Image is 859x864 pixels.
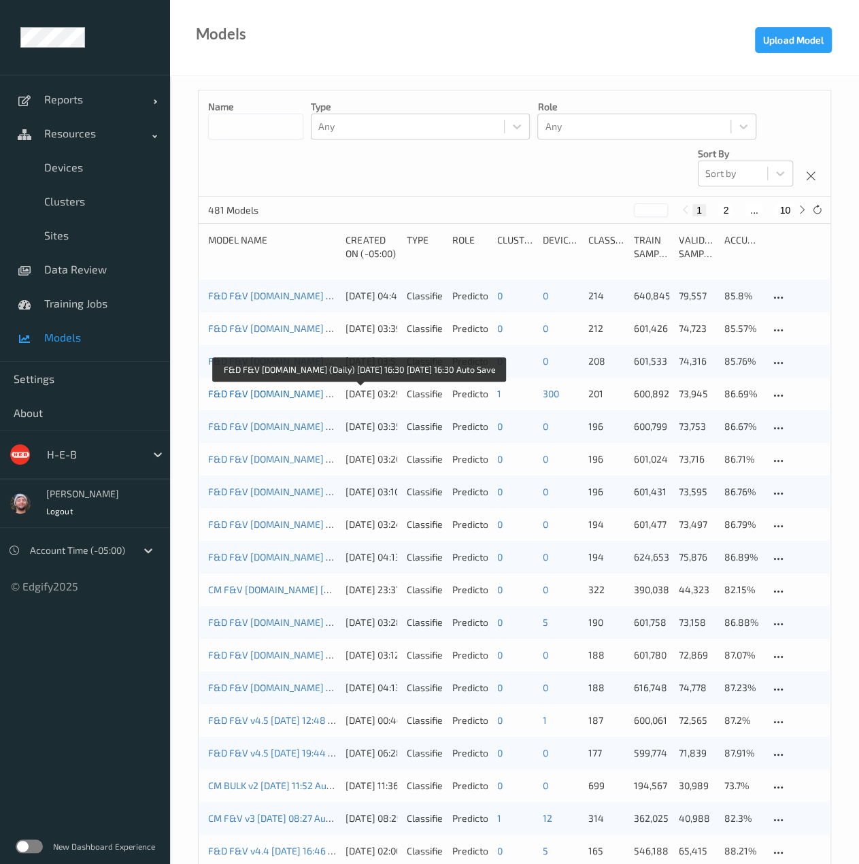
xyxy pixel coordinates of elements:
div: Predictor [452,322,488,335]
div: [DATE] 03:10:34 [346,485,397,499]
div: Predictor [452,452,488,466]
p: 44,323 [679,583,715,597]
a: 1 [497,388,501,399]
p: 390,038 [633,583,669,597]
a: 0 [543,584,548,595]
div: [DATE] 00:44:09 [346,714,397,727]
a: 0 [497,845,503,857]
p: 194 [588,518,624,531]
div: Classifier [407,550,443,564]
a: F&D F&V v4.5 [DATE] 12:48 Auto Save [208,714,371,726]
div: Type [407,233,443,261]
p: 177 [588,746,624,760]
p: 208 [588,354,624,368]
div: Classifier [407,681,443,695]
div: Role [452,233,488,261]
a: F&D F&V [DOMAIN_NAME] (Daily) [DATE] 16:30 [DATE] 16:30 Auto Save [208,290,510,301]
a: 0 [497,714,503,726]
p: 73,753 [679,420,715,433]
p: 86.71% [724,452,760,466]
p: Role [537,100,756,114]
div: Classifier [407,583,443,597]
p: 87.91% [724,746,760,760]
div: Predictor [452,289,488,303]
a: F&D F&V [DOMAIN_NAME] (Daily) [DATE] 16:30 [DATE] 16:30 Auto Save [208,682,510,693]
a: 0 [543,518,548,530]
a: 0 [543,355,548,367]
p: 87.07% [724,648,760,662]
a: 1 [497,812,501,824]
button: ... [746,204,762,216]
p: 165 [588,844,624,858]
p: 72,869 [679,648,715,662]
p: 74,723 [679,322,715,335]
a: 0 [497,453,503,465]
p: 65,415 [679,844,715,858]
a: F&D F&V [DOMAIN_NAME] (Daily) [DATE] 16:30 [DATE] 16:30 Auto Save [208,551,510,563]
p: 624,653 [633,550,669,564]
p: 82.3% [724,812,760,825]
div: [DATE] 03:35:01 [346,420,397,433]
div: Predictor [452,420,488,433]
a: 0 [497,486,503,497]
div: Predictor [452,583,488,597]
div: [DATE] 04:49:13 [346,289,397,303]
p: 73,158 [679,616,715,629]
a: 0 [497,584,503,595]
p: 88.21% [724,844,760,858]
div: [DATE] 03:28:09 [346,616,397,629]
p: 194 [588,550,624,564]
p: 601,780 [633,648,669,662]
p: 86.76% [724,485,760,499]
div: [DATE] 03:20:55 [346,452,397,466]
a: 0 [543,420,548,432]
a: F&D F&V [DOMAIN_NAME] (Daily) [DATE] 16:30 [DATE] 16:30 Auto Save [208,388,510,399]
p: 73,497 [679,518,715,531]
div: Created On (-05:00) [346,233,397,261]
p: 601,431 [633,485,669,499]
div: [DATE] 04:13:32 [346,550,397,564]
a: 0 [497,682,503,693]
p: 85.57% [724,322,760,335]
p: 71,839 [679,746,715,760]
p: 187 [588,714,624,727]
a: 0 [543,780,548,791]
div: [DATE] 03:24:27 [346,518,397,531]
p: 86.69% [724,387,760,401]
p: 73.7% [724,779,760,793]
p: 72,565 [679,714,715,727]
div: [DATE] 08:29:12 [346,812,397,825]
p: 196 [588,452,624,466]
div: devices [543,233,579,261]
p: 87.2% [724,714,760,727]
a: F&D F&V [DOMAIN_NAME] (Daily) [DATE] 16:30 [DATE] 16:30 Auto Save [208,355,510,367]
a: 0 [543,290,548,301]
div: Predictor [452,681,488,695]
div: Predictor [452,714,488,727]
div: Train Samples [633,233,669,261]
p: 362,025 [633,812,669,825]
p: 82.15% [724,583,760,597]
div: [DATE] 03:12:12 [346,648,397,662]
a: 0 [497,616,503,628]
div: Predictor [452,387,488,401]
p: 314 [588,812,624,825]
div: Models [196,27,246,41]
div: Classifier [407,387,443,401]
div: Predictor [452,354,488,368]
a: 0 [497,290,503,301]
a: F&D F&V [DOMAIN_NAME] (Daily) [DATE] 16:30 [DATE] 16:30 Auto Save [208,616,510,628]
a: 12 [543,812,552,824]
div: Classifier [407,354,443,368]
a: 0 [543,322,548,334]
p: 74,778 [679,681,715,695]
p: 640,845 [633,289,669,303]
div: Predictor [452,779,488,793]
p: Name [208,100,303,114]
a: 0 [543,486,548,497]
a: 0 [497,420,503,432]
a: 0 [497,747,503,759]
div: Accuracy [724,233,760,261]
p: 214 [588,289,624,303]
div: Predictor [452,844,488,858]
